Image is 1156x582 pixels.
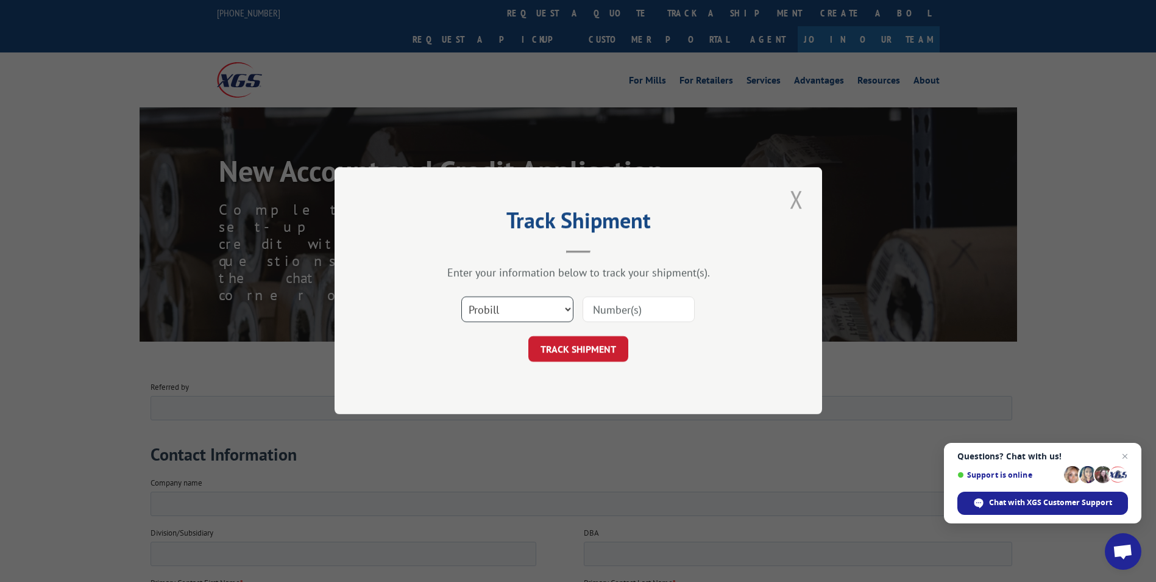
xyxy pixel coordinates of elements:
[433,146,449,157] span: DBA
[433,296,506,307] span: Primary Contact Email
[395,212,761,235] h2: Track Shipment
[957,492,1128,515] span: Chat with XGS Customer Support
[957,470,1060,480] span: Support is online
[1105,533,1141,570] a: Open chat
[395,266,761,280] div: Enter your information below to track your shipment(s).
[786,182,807,216] button: Close modal
[289,447,332,457] span: State/Region
[577,447,615,457] span: Postal code
[528,337,628,362] button: TRACK SHIPMENT
[989,497,1112,508] span: Chat with XGS Customer Support
[433,196,522,207] span: Primary Contact Last Name
[957,451,1128,461] span: Questions? Chat with us!
[583,297,695,323] input: Number(s)
[433,246,578,257] span: Who do you report to within your company?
